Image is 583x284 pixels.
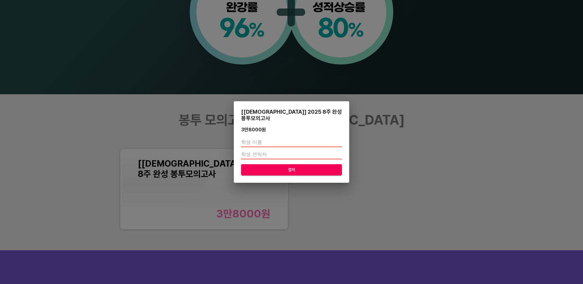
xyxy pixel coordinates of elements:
[241,150,342,159] input: 학생 연락처
[241,164,342,175] button: 결제
[246,166,337,174] span: 결제
[241,109,342,121] div: [[DEMOGRAPHIC_DATA]] 2025 8주 완성 봉투모의고사
[241,127,266,133] div: 3만8000 원
[241,137,342,147] input: 학생 이름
